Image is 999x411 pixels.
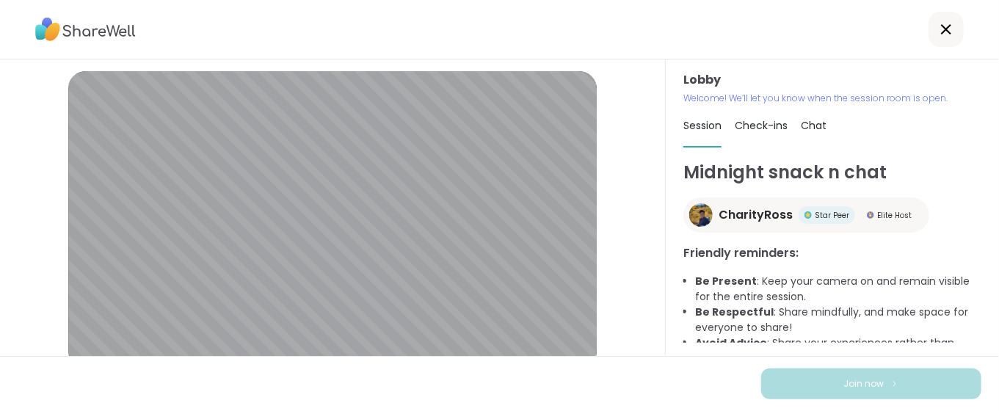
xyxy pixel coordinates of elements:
[695,305,774,319] b: Be Respectful
[719,206,793,224] span: CharityRoss
[804,211,812,219] img: Star Peer
[689,203,713,227] img: CharityRoss
[735,118,788,133] span: Check-ins
[801,118,827,133] span: Chat
[695,274,757,288] b: Be Present
[35,12,136,46] img: ShareWell Logo
[695,335,767,350] b: Avoid Advice
[695,335,981,366] li: : Share your experiences rather than advice, as peers are not mental health professionals.
[761,368,981,399] button: Join now
[683,159,981,186] h1: Midnight snack n chat
[877,210,912,221] span: Elite Host
[683,92,981,105] p: Welcome! We’ll let you know when the session room is open.
[815,210,849,221] span: Star Peer
[867,211,874,219] img: Elite Host
[844,377,884,390] span: Join now
[695,274,981,305] li: : Keep your camera on and remain visible for the entire session.
[683,71,981,89] h3: Lobby
[683,244,981,262] h3: Friendly reminders:
[683,118,722,133] span: Session
[683,197,929,233] a: CharityRossCharityRossStar PeerStar PeerElite HostElite Host
[695,305,981,335] li: : Share mindfully, and make space for everyone to share!
[890,379,899,388] img: ShareWell Logomark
